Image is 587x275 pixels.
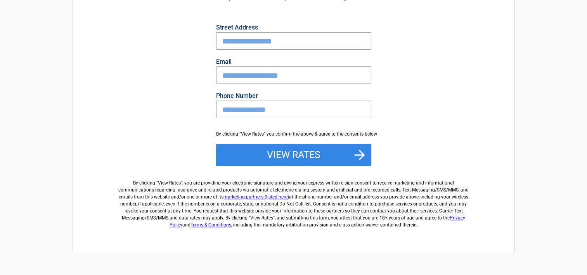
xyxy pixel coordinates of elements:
[158,180,181,186] span: View Rates
[190,222,231,228] a: Terms & Conditions
[116,173,472,228] label: By clicking " ", you are providing your electronic signature and giving your express written e-si...
[216,93,371,99] label: Phone Number
[216,24,371,31] label: Street Address
[216,59,371,65] label: Email
[170,215,466,228] a: Privacy Policy
[216,144,371,166] button: View Rates
[216,131,371,137] div: By clicking "View Rates" you confirm the above & agree to the consents below
[223,194,289,200] a: marketing partners (listed here)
